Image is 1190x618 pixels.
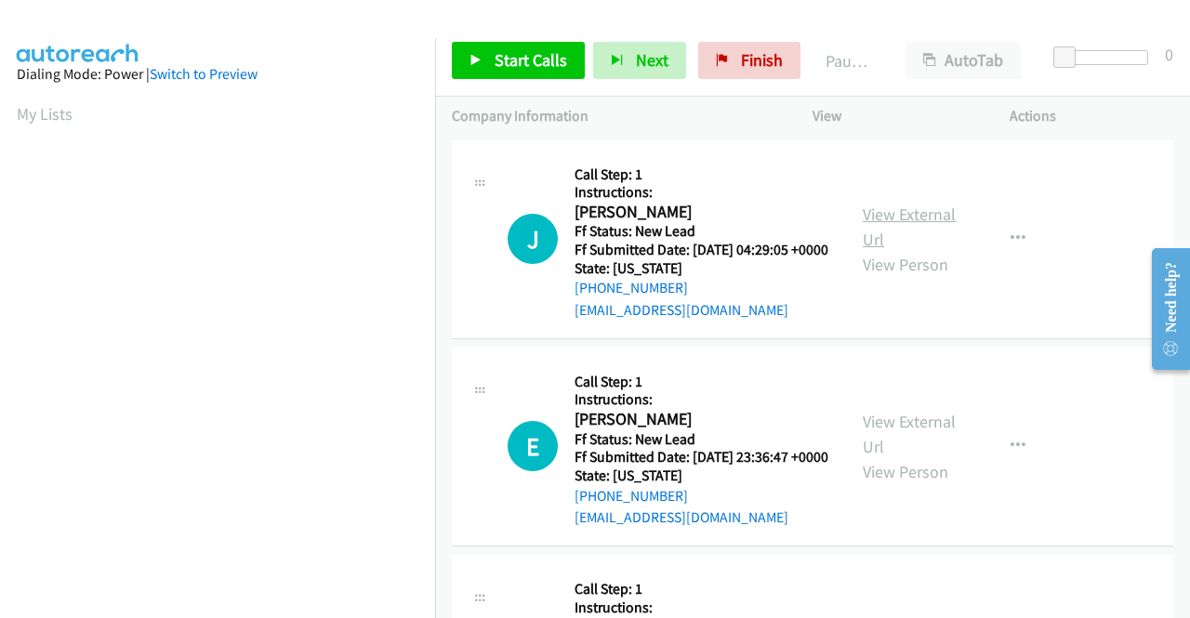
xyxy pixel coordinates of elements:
[741,49,783,71] span: Finish
[17,63,418,85] div: Dialing Mode: Power |
[593,42,686,79] button: Next
[575,301,788,319] a: [EMAIL_ADDRESS][DOMAIN_NAME]
[575,202,823,223] h2: [PERSON_NAME]
[508,214,558,264] h1: J
[452,42,585,79] a: Start Calls
[575,598,828,617] h5: Instructions:
[575,183,828,202] h5: Instructions:
[1010,105,1173,127] p: Actions
[575,467,828,485] h5: State: [US_STATE]
[863,411,956,457] a: View External Url
[508,214,558,264] div: The call is yet to be attempted
[575,241,828,259] h5: Ff Submitted Date: [DATE] 04:29:05 +0000
[575,373,828,391] h5: Call Step: 1
[826,48,872,73] p: Paused
[575,430,828,449] h5: Ff Status: New Lead
[863,461,948,482] a: View Person
[1165,42,1173,67] div: 0
[575,165,828,184] h5: Call Step: 1
[575,409,823,430] h2: [PERSON_NAME]
[575,390,828,409] h5: Instructions:
[575,580,828,598] h5: Call Step: 1
[813,105,976,127] p: View
[1137,235,1190,383] iframe: Resource Center
[17,103,73,125] a: My Lists
[508,421,558,471] h1: E
[575,259,828,278] h5: State: [US_STATE]
[452,105,779,127] p: Company Information
[575,508,788,526] a: [EMAIL_ADDRESS][DOMAIN_NAME]
[575,448,828,467] h5: Ff Submitted Date: [DATE] 23:36:47 +0000
[698,42,800,79] a: Finish
[863,254,948,275] a: View Person
[1063,50,1148,65] div: Delay between calls (in seconds)
[575,279,688,296] a: [PHONE_NUMBER]
[863,204,956,250] a: View External Url
[575,222,828,241] h5: Ff Status: New Lead
[636,49,668,71] span: Next
[495,49,567,71] span: Start Calls
[508,421,558,471] div: The call is yet to be attempted
[906,42,1021,79] button: AutoTab
[150,65,258,83] a: Switch to Preview
[575,487,688,505] a: [PHONE_NUMBER]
